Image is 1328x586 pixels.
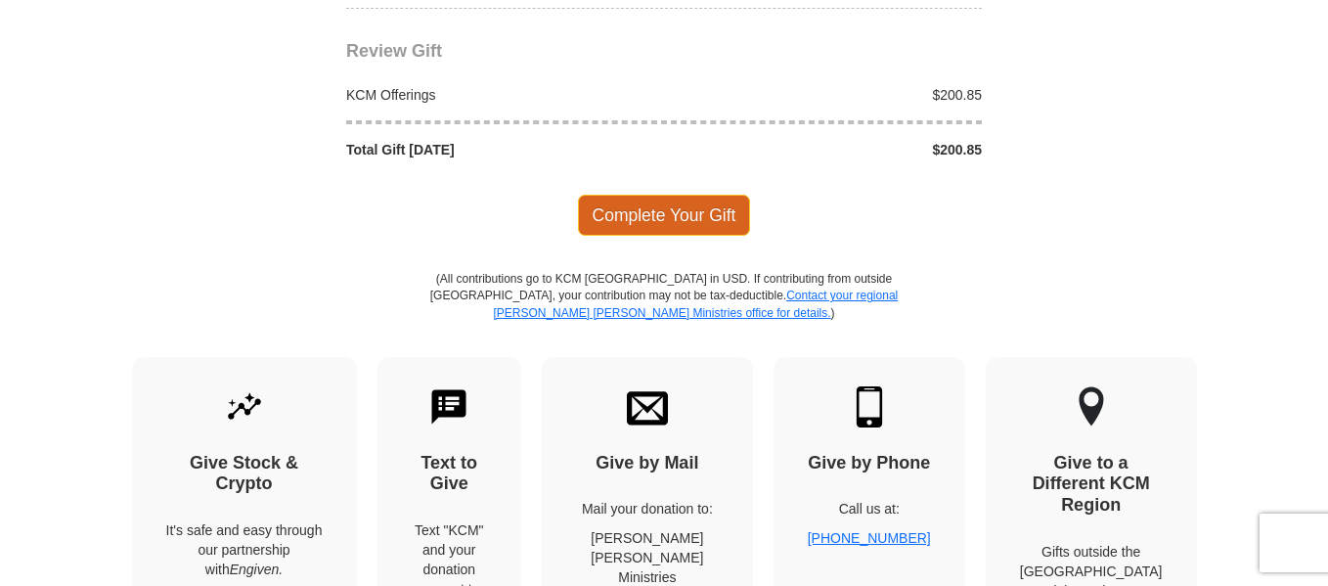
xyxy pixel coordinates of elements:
[664,140,993,159] div: $200.85
[166,520,323,579] p: It's safe and easy through our partnership with
[493,289,898,319] a: Contact your regional [PERSON_NAME] [PERSON_NAME] Ministries office for details.
[808,499,931,518] p: Call us at:
[224,386,265,428] img: give-by-stock.svg
[1078,386,1105,428] img: other-region
[808,530,931,546] a: [PHONE_NUMBER]
[849,386,890,428] img: mobile.svg
[578,195,751,236] span: Complete Your Gift
[627,386,668,428] img: envelope.svg
[346,41,442,61] span: Review Gift
[336,140,665,159] div: Total Gift [DATE]
[429,271,899,356] p: (All contributions go to KCM [GEOGRAPHIC_DATA] in USD. If contributing from outside [GEOGRAPHIC_D...
[1020,453,1163,517] h4: Give to a Different KCM Region
[576,453,719,474] h4: Give by Mail
[230,562,283,577] i: Engiven.
[412,453,488,495] h4: Text to Give
[428,386,469,428] img: text-to-give.svg
[336,85,665,105] div: KCM Offerings
[576,499,719,518] p: Mail your donation to:
[664,85,993,105] div: $200.85
[808,453,931,474] h4: Give by Phone
[166,453,323,495] h4: Give Stock & Crypto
